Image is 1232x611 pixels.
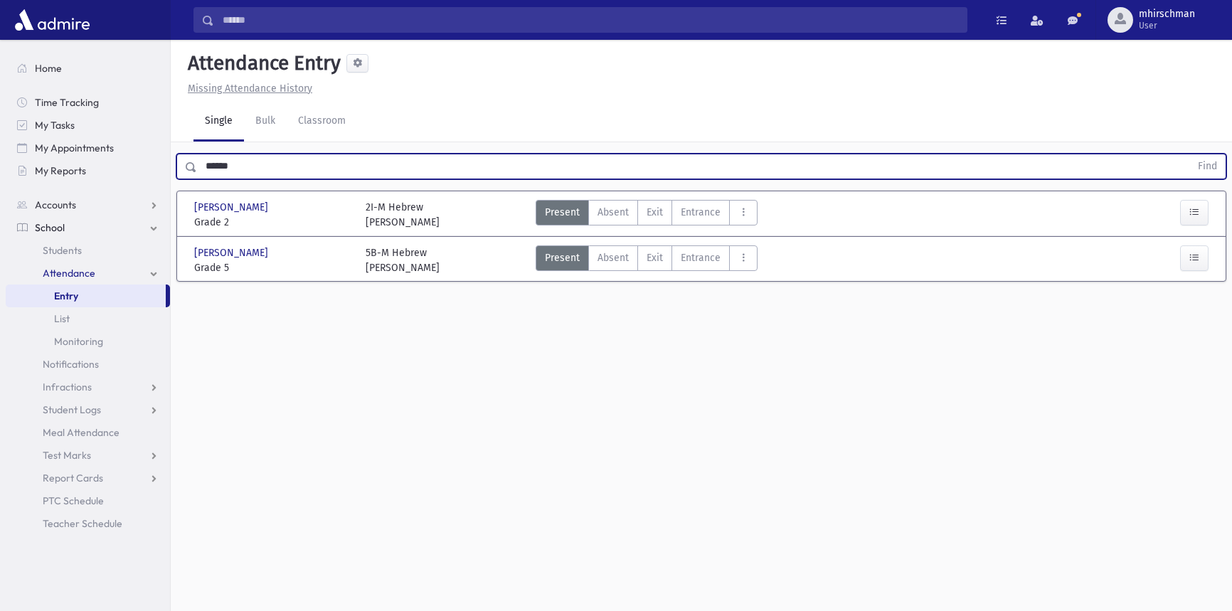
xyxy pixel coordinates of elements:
[35,142,114,154] span: My Appointments
[6,216,170,239] a: School
[6,193,170,216] a: Accounts
[43,267,95,280] span: Attendance
[6,421,170,444] a: Meal Attendance
[6,239,170,262] a: Students
[6,57,170,80] a: Home
[11,6,93,34] img: AdmirePro
[35,119,75,132] span: My Tasks
[6,330,170,353] a: Monitoring
[545,250,580,265] span: Present
[6,91,170,114] a: Time Tracking
[536,200,758,230] div: AttTypes
[598,205,629,220] span: Absent
[35,164,86,177] span: My Reports
[6,444,170,467] a: Test Marks
[6,512,170,535] a: Teacher Schedule
[6,307,170,330] a: List
[182,51,341,75] h5: Attendance Entry
[43,494,104,507] span: PTC Schedule
[1139,9,1195,20] span: mhirschman
[35,96,99,109] span: Time Tracking
[244,102,287,142] a: Bulk
[6,137,170,159] a: My Appointments
[182,83,312,95] a: Missing Attendance History
[43,358,99,371] span: Notifications
[681,250,721,265] span: Entrance
[35,221,65,234] span: School
[43,449,91,462] span: Test Marks
[194,245,271,260] span: [PERSON_NAME]
[366,200,440,230] div: 2I-M Hebrew [PERSON_NAME]
[545,205,580,220] span: Present
[35,62,62,75] span: Home
[536,245,758,275] div: AttTypes
[194,260,351,275] span: Grade 5
[6,489,170,512] a: PTC Schedule
[214,7,967,33] input: Search
[6,353,170,376] a: Notifications
[1189,154,1226,179] button: Find
[194,215,351,230] span: Grade 2
[43,244,82,257] span: Students
[54,335,103,348] span: Monitoring
[54,289,78,302] span: Entry
[287,102,357,142] a: Classroom
[6,114,170,137] a: My Tasks
[647,205,663,220] span: Exit
[43,517,122,530] span: Teacher Schedule
[681,205,721,220] span: Entrance
[35,198,76,211] span: Accounts
[647,250,663,265] span: Exit
[6,376,170,398] a: Infractions
[43,403,101,416] span: Student Logs
[366,245,440,275] div: 5B-M Hebrew [PERSON_NAME]
[43,472,103,484] span: Report Cards
[6,285,166,307] a: Entry
[6,398,170,421] a: Student Logs
[598,250,629,265] span: Absent
[54,312,70,325] span: List
[1139,20,1195,31] span: User
[43,381,92,393] span: Infractions
[6,467,170,489] a: Report Cards
[43,426,120,439] span: Meal Attendance
[188,83,312,95] u: Missing Attendance History
[194,200,271,215] span: [PERSON_NAME]
[6,159,170,182] a: My Reports
[6,262,170,285] a: Attendance
[193,102,244,142] a: Single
